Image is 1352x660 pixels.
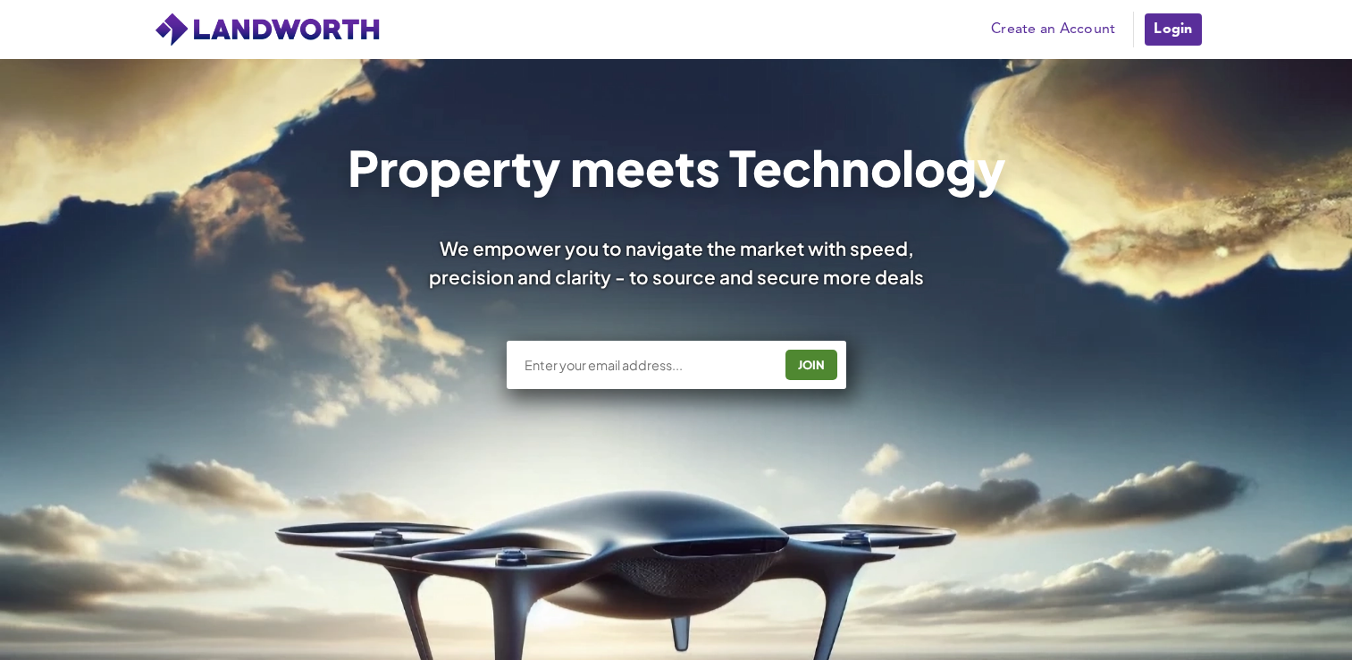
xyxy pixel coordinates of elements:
button: JOIN [785,350,837,380]
a: Login [1143,12,1203,47]
div: We empower you to navigate the market with speed, precision and clarity - to source and secure mo... [405,234,948,290]
h1: Property meets Technology [347,143,1005,191]
div: JOIN [791,351,832,379]
a: Create an Account [982,16,1124,43]
input: Enter your email address... [523,356,772,374]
